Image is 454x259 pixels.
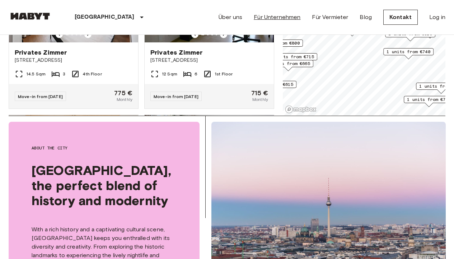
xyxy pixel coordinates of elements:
img: Marketing picture of unit DE-01-07-009-02Q [9,115,138,201]
div: Map marker [404,96,454,107]
a: Log in [429,13,445,22]
span: Monthly [117,96,132,103]
span: About the city [32,145,177,151]
span: 6 [195,71,197,77]
span: 1 units from €665 [266,60,310,67]
span: 14.5 Sqm [26,71,46,77]
span: 1 units from €740 [387,48,430,55]
div: Map marker [385,30,435,41]
span: 1 units from €790 [407,96,451,103]
img: Marketing picture of unit DE-01-232-03M [145,115,274,201]
span: 1st Floor [215,71,233,77]
img: Habyt [9,13,52,20]
a: Blog [360,13,372,22]
span: 3 [63,71,65,77]
span: Privates Zimmer [15,48,67,57]
span: [STREET_ADDRESS] [15,57,132,64]
p: [GEOGRAPHIC_DATA] [75,13,135,22]
div: Map marker [263,60,313,71]
a: Kontakt [383,10,418,25]
a: Mapbox logo [285,105,317,114]
a: Über uns [219,13,242,22]
div: Map marker [267,53,317,64]
span: 1 units from €800 [256,40,300,46]
span: 12 Sqm [162,71,177,77]
span: [STREET_ADDRESS] [150,57,268,64]
span: 715 € [251,90,268,96]
span: 2 units from €615 [249,81,293,88]
span: Move-in from [DATE] [154,94,198,99]
a: Für Unternehmen [254,13,300,22]
span: Privates Zimmer [150,48,202,57]
span: [GEOGRAPHIC_DATA], the perfect blend of history and modernity [32,163,177,208]
span: Move-in from [DATE] [18,94,63,99]
div: Map marker [383,48,434,59]
span: 775 € [114,90,132,96]
span: 4th Floor [83,71,102,77]
span: 1 units from €715 [270,54,314,60]
span: Monthly [252,96,268,103]
a: Für Vermieter [312,13,348,22]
